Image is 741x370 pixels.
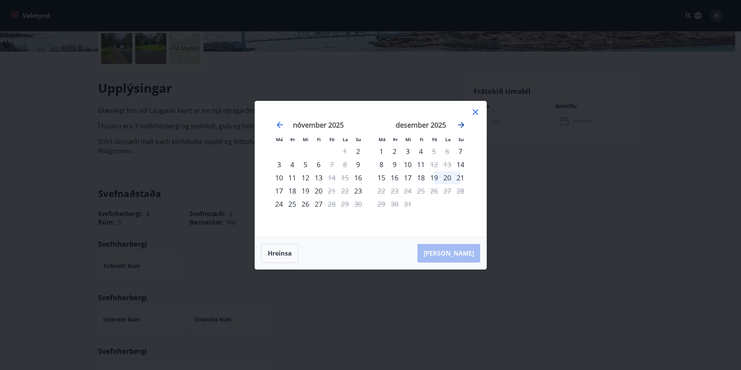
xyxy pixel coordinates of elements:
[454,145,467,158] div: Aðeins innritun í boði
[401,158,414,171] td: Choose miðvikudagur, 10. desember 2025 as your check-in date. It’s available.
[299,197,312,211] td: Choose miðvikudagur, 26. nóvember 2025 as your check-in date. It’s available.
[375,171,388,184] td: Choose mánudagur, 15. desember 2025 as your check-in date. It’s available.
[441,158,454,171] td: Not available. laugardagur, 13. desember 2025
[325,184,338,197] div: Aðeins útritun í boði
[325,197,338,211] td: Not available. föstudagur, 28. nóvember 2025
[352,171,365,184] div: Aðeins innritun í boði
[299,171,312,184] div: 12
[414,145,427,158] div: 4
[375,197,388,211] td: Not available. mánudagur, 29. desember 2025
[272,184,286,197] div: 17
[338,171,352,184] td: Not available. laugardagur, 15. nóvember 2025
[414,158,427,171] td: Choose fimmtudagur, 11. desember 2025 as your check-in date. It’s available.
[352,158,365,171] td: Choose sunnudagur, 9. nóvember 2025 as your check-in date. It’s available.
[356,137,361,142] small: Su
[299,171,312,184] td: Choose miðvikudagur, 12. nóvember 2025 as your check-in date. It’s available.
[427,171,441,184] td: Choose föstudagur, 19. desember 2025 as your check-in date. It’s available.
[441,145,454,158] td: Not available. laugardagur, 6. desember 2025
[375,158,388,171] td: Choose mánudagur, 8. desember 2025 as your check-in date. It’s available.
[338,145,352,158] td: Not available. laugardagur, 1. nóvember 2025
[275,120,284,130] div: Move backward to switch to the previous month.
[299,158,312,171] td: Choose miðvikudagur, 5. nóvember 2025 as your check-in date. It’s available.
[388,184,401,197] td: Not available. þriðjudagur, 23. desember 2025
[445,137,451,142] small: La
[375,158,388,171] div: 8
[388,145,401,158] div: 2
[338,158,352,171] td: Not available. laugardagur, 8. nóvember 2025
[379,137,386,142] small: Má
[352,145,365,158] td: Choose sunnudagur, 2. nóvember 2025 as your check-in date. It’s available.
[388,197,401,211] td: Not available. þriðjudagur, 30. desember 2025
[427,145,441,158] div: Aðeins útritun í boði
[375,145,388,158] div: Aðeins innritun í boði
[272,171,286,184] td: Choose mánudagur, 10. nóvember 2025 as your check-in date. It’s available.
[401,171,414,184] div: 17
[375,171,388,184] div: 15
[454,158,467,171] td: Choose sunnudagur, 14. desember 2025 as your check-in date. It’s available.
[325,158,338,171] div: Aðeins útritun í boði
[414,171,427,184] td: Choose fimmtudagur, 18. desember 2025 as your check-in date. It’s available.
[396,120,446,130] strong: desember 2025
[375,145,388,158] td: Choose mánudagur, 1. desember 2025 as your check-in date. It’s available.
[388,171,401,184] div: 16
[441,184,454,197] td: Not available. laugardagur, 27. desember 2025
[414,158,427,171] div: 11
[299,197,312,211] div: 26
[457,120,466,130] div: Move forward to switch to the next month.
[458,137,464,142] small: Su
[352,158,365,171] div: Aðeins innritun í boði
[454,171,467,184] td: Choose sunnudagur, 21. desember 2025 as your check-in date. It’s available.
[454,171,467,184] div: 21
[286,184,299,197] div: 18
[312,197,325,211] div: 27
[272,158,286,171] div: 3
[299,184,312,197] div: 19
[432,137,437,142] small: Fö
[272,197,286,211] td: Choose mánudagur, 24. nóvember 2025 as your check-in date. It’s available.
[401,197,414,211] td: Not available. miðvikudagur, 31. desember 2025
[388,171,401,184] td: Choose þriðjudagur, 16. desember 2025 as your check-in date. It’s available.
[375,184,388,197] div: Aðeins útritun í boði
[312,184,325,197] div: 20
[286,197,299,211] div: 25
[414,145,427,158] td: Choose fimmtudagur, 4. desember 2025 as your check-in date. It’s available.
[290,137,295,142] small: Þr
[454,145,467,158] td: Choose sunnudagur, 7. desember 2025 as your check-in date. It’s available.
[329,137,334,142] small: Fö
[312,197,325,211] td: Choose fimmtudagur, 27. nóvember 2025 as your check-in date. It’s available.
[303,137,308,142] small: Mi
[454,158,467,171] div: Aðeins innritun í boði
[388,145,401,158] td: Choose þriðjudagur, 2. desember 2025 as your check-in date. It’s available.
[352,197,365,211] td: Not available. sunnudagur, 30. nóvember 2025
[414,171,427,184] div: 18
[286,171,299,184] td: Choose þriðjudagur, 11. nóvember 2025 as your check-in date. It’s available.
[317,137,321,142] small: Fi
[454,184,467,197] td: Not available. sunnudagur, 28. desember 2025
[312,171,325,184] td: Choose fimmtudagur, 13. nóvember 2025 as your check-in date. It’s available.
[293,120,344,130] strong: nóvember 2025
[427,158,441,171] div: Aðeins útritun í boði
[286,171,299,184] div: 11
[325,171,338,184] div: Aðeins útritun í boði
[427,145,441,158] td: Not available. föstudagur, 5. desember 2025
[352,171,365,184] td: Choose sunnudagur, 16. nóvember 2025 as your check-in date. It’s available.
[401,171,414,184] td: Choose miðvikudagur, 17. desember 2025 as your check-in date. It’s available.
[299,158,312,171] div: 5
[352,145,365,158] div: Aðeins innritun í boði
[312,171,325,184] div: 13
[352,184,365,197] div: Aðeins innritun í boði
[405,137,411,142] small: Mi
[286,197,299,211] td: Choose þriðjudagur, 25. nóvember 2025 as your check-in date. It’s available.
[420,137,424,142] small: Fi
[264,111,477,228] div: Calendar
[375,184,388,197] td: Not available. mánudagur, 22. desember 2025
[272,158,286,171] td: Choose mánudagur, 3. nóvember 2025 as your check-in date. It’s available.
[441,171,454,184] td: Choose laugardagur, 20. desember 2025 as your check-in date. It’s available.
[343,137,348,142] small: La
[312,184,325,197] td: Choose fimmtudagur, 20. nóvember 2025 as your check-in date. It’s available.
[401,158,414,171] div: 10
[325,184,338,197] td: Not available. föstudagur, 21. nóvember 2025
[276,137,283,142] small: Má
[352,184,365,197] td: Choose sunnudagur, 23. nóvember 2025 as your check-in date. It’s available.
[414,184,427,197] td: Not available. fimmtudagur, 25. desember 2025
